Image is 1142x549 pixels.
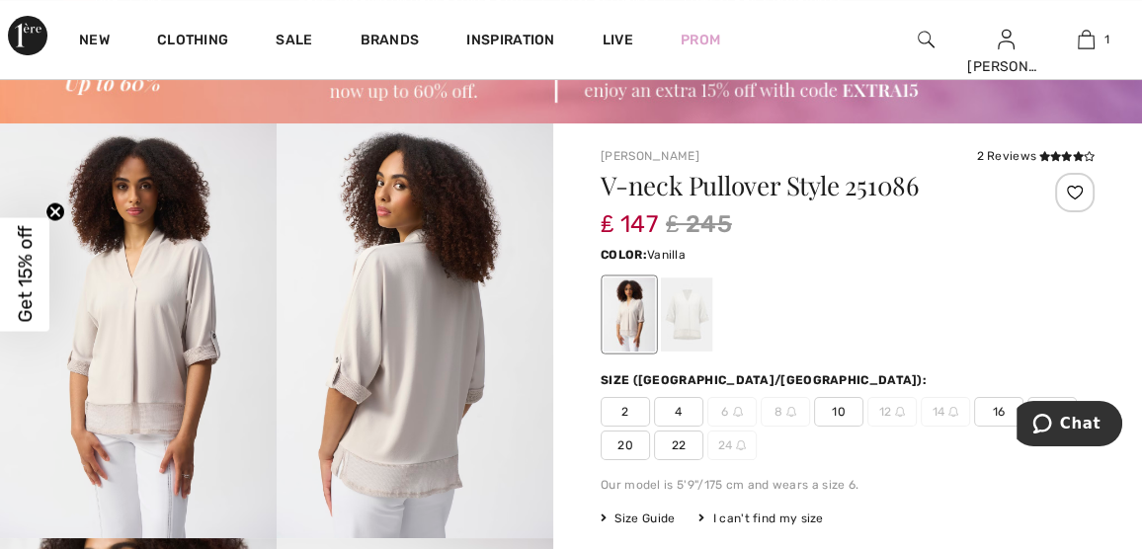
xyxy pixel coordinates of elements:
a: [PERSON_NAME] [601,149,699,163]
a: New [79,32,110,52]
img: 1ère Avenue [8,16,47,55]
a: Clothing [157,32,228,52]
span: 18 [1027,397,1077,427]
div: Size ([GEOGRAPHIC_DATA]/[GEOGRAPHIC_DATA]): [601,371,931,389]
div: Our model is 5'9"/175 cm and wears a size 6. [601,476,1095,494]
a: Live [603,30,633,50]
img: ring-m.svg [733,407,743,417]
span: Color: [601,248,647,262]
img: search the website [918,28,935,51]
div: [PERSON_NAME] [967,56,1045,77]
span: 8 [761,397,810,427]
span: 24 [707,431,757,460]
a: 1 [1047,28,1125,51]
span: ₤ 147 [601,191,658,238]
span: Size Guide [601,510,675,527]
img: ring-m.svg [895,407,905,417]
span: 22 [654,431,703,460]
div: Vanilla [661,277,712,352]
img: My Info [998,28,1015,51]
span: 6 [707,397,757,427]
a: Prom [681,30,720,50]
div: 2 Reviews [976,147,1095,165]
span: 4 [654,397,703,427]
img: V-neck Pullover Style 251086. 2 [277,123,553,538]
img: ring-m.svg [786,407,796,417]
button: Close teaser [45,202,65,222]
a: Sign In [998,30,1015,48]
a: Sale [276,32,312,52]
span: Inspiration [466,32,554,52]
span: Get 15% off [14,226,37,323]
span: 2 [601,397,650,427]
span: 10 [814,397,863,427]
div: Moonstone [604,277,655,352]
span: 1 [1104,31,1109,48]
span: 12 [867,397,917,427]
span: 14 [921,397,970,427]
a: Brands [361,32,420,52]
div: I can't find my size [698,510,823,527]
h1: V-neck Pullover Style 251086 [601,173,1013,198]
img: My Bag [1078,28,1095,51]
span: 20 [601,431,650,460]
img: ring-m.svg [948,407,958,417]
iframe: Opens a widget where you can chat to one of our agents [1017,401,1122,450]
span: Vanilla [647,248,686,262]
img: ring-m.svg [736,440,746,450]
span: 16 [974,397,1023,427]
span: ₤ 245 [666,206,732,242]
